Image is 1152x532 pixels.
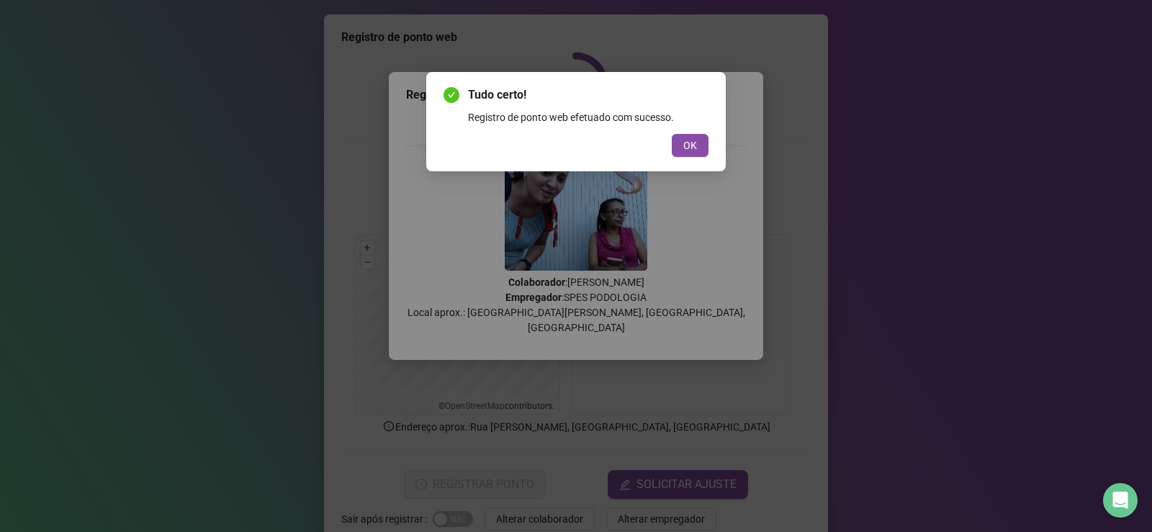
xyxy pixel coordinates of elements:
[1103,483,1138,518] div: Open Intercom Messenger
[444,87,459,103] span: check-circle
[468,86,708,104] span: Tudo certo!
[468,109,708,125] div: Registro de ponto web efetuado com sucesso.
[683,137,697,153] span: OK
[672,134,708,157] button: OK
